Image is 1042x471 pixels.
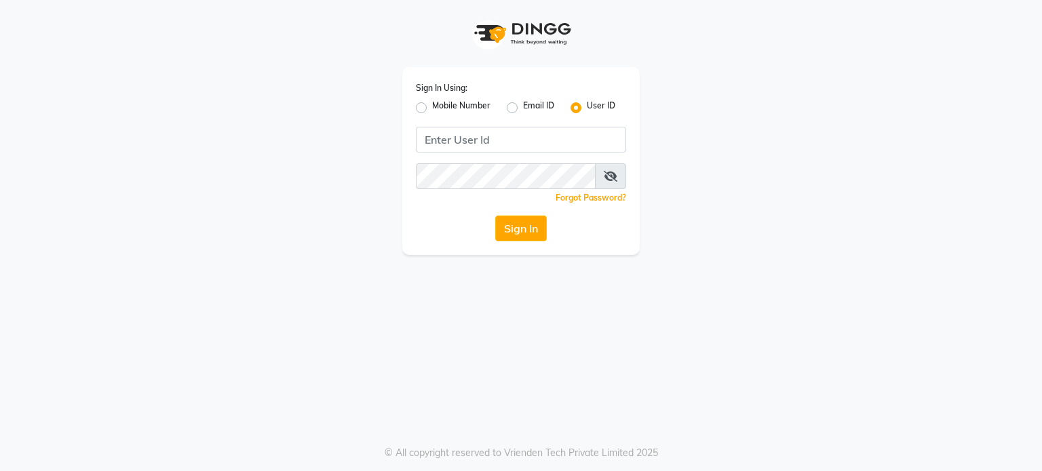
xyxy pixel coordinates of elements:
[523,100,554,116] label: Email ID
[416,163,596,189] input: Username
[495,216,547,241] button: Sign In
[556,192,626,203] a: Forgot Password?
[587,100,615,116] label: User ID
[416,127,626,152] input: Username
[432,100,490,116] label: Mobile Number
[416,82,467,94] label: Sign In Using:
[467,14,575,54] img: logo1.svg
